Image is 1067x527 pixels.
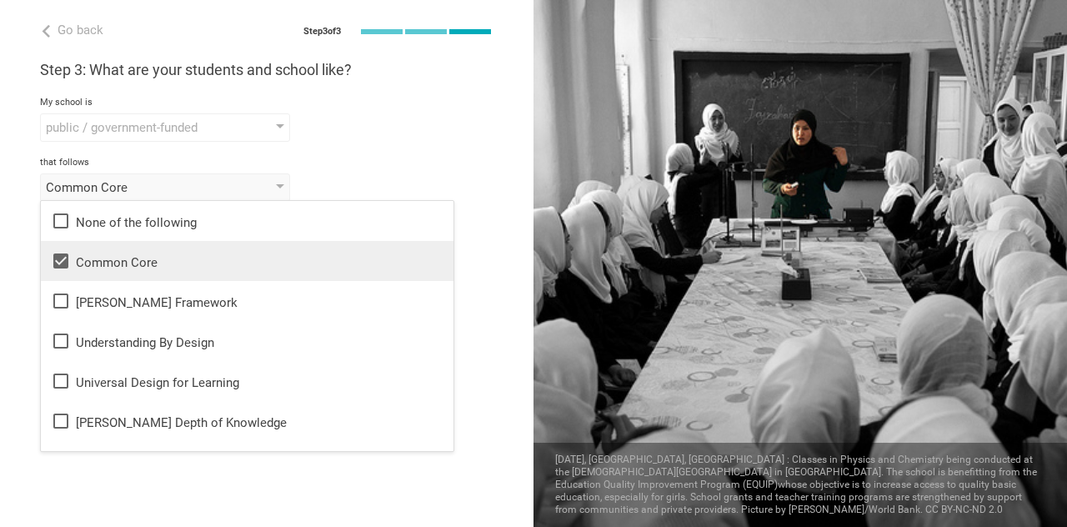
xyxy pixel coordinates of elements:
[303,26,341,38] div: Step 3 of 3
[40,60,493,80] h3: Step 3: What are your students and school like?
[46,119,237,136] div: public / government-funded
[40,157,493,168] div: that follows
[533,443,1067,527] div: [DATE], [GEOGRAPHIC_DATA], [GEOGRAPHIC_DATA] : Classes in Physics and Chemistry being conducted a...
[40,97,493,108] div: My school is
[46,179,237,196] div: Common Core
[58,23,103,38] span: Go back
